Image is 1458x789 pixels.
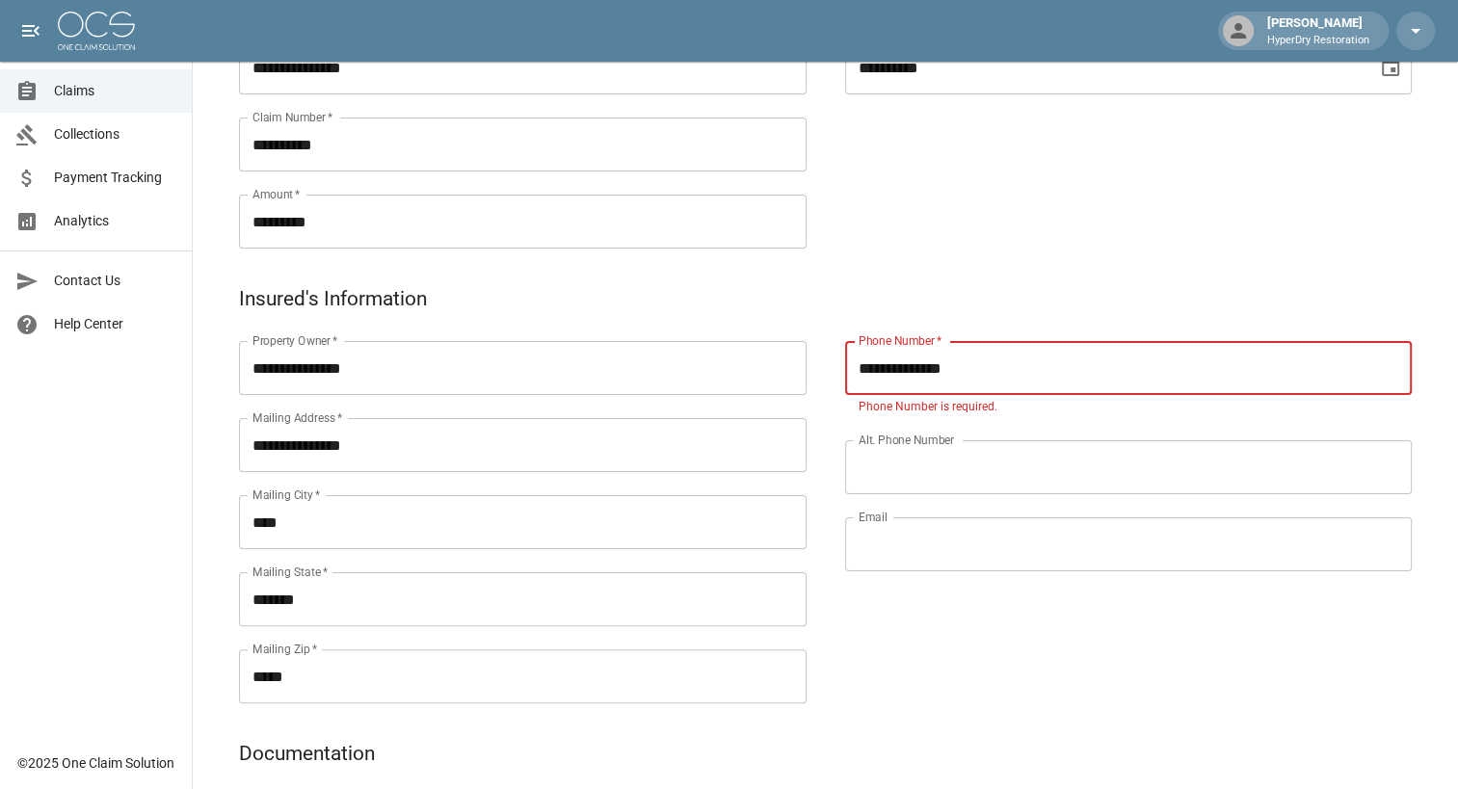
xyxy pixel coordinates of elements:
span: Payment Tracking [54,168,176,188]
label: Amount [252,186,301,202]
span: Collections [54,124,176,145]
img: ocs-logo-white-transparent.png [58,12,135,50]
div: © 2025 One Claim Solution [17,753,174,773]
label: Phone Number [859,332,941,349]
p: HyperDry Restoration [1267,33,1369,49]
span: Help Center [54,314,176,334]
label: Mailing State [252,564,328,580]
label: Mailing Zip [252,641,318,657]
label: Alt. Phone Number [859,432,954,448]
button: Choose date, selected date is Aug 23, 2025 [1371,48,1410,87]
label: Claim Number [252,109,332,125]
span: Claims [54,81,176,101]
label: Mailing Address [252,409,342,426]
p: Phone Number is required. [859,398,1399,417]
span: Contact Us [54,271,176,291]
button: open drawer [12,12,50,50]
label: Email [859,509,888,525]
label: Property Owner [252,332,338,349]
span: Analytics [54,211,176,231]
label: Mailing City [252,487,321,503]
div: [PERSON_NAME] [1259,13,1377,48]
